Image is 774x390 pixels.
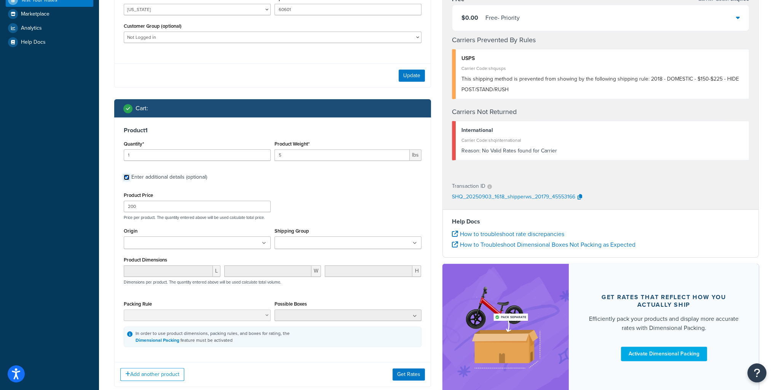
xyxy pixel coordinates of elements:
[274,301,307,307] label: Possible Boxes
[124,23,182,29] label: Customer Group (optional)
[461,63,744,74] div: Carrier Code: shqusps
[124,257,167,263] label: Product Dimensions
[124,141,144,147] label: Quantity*
[124,192,153,198] label: Product Price
[587,314,740,333] div: Efficiently pack your products and display more accurate rates with Dimensional Packing.
[274,149,410,161] input: 0.00
[452,107,750,117] h4: Carriers Not Returned
[311,265,321,277] span: W
[461,147,480,155] span: Reason:
[621,347,707,361] a: Activate Dimensional Packing
[452,230,564,238] a: How to troubleshoot rate discrepancies
[452,240,635,249] a: How to Troubleshoot Dimensional Boxes Not Packing as Expected
[452,192,575,203] p: SHQ_20250903_1618_shipperws_20179_45553166
[461,146,744,156] div: No Valid Rates found for Carrier
[21,39,46,46] span: Help Docs
[124,301,152,307] label: Packing Rule
[136,337,179,344] a: Dimensional Packing
[274,228,309,234] label: Shipping Group
[6,21,93,35] a: Analytics
[410,149,421,161] span: lbs
[122,215,423,220] p: Price per product. The quantity entered above will be used calculate total price.
[461,13,478,22] span: $0.00
[124,174,129,180] input: Enter additional details (optional)
[399,70,425,82] button: Update
[120,368,184,381] button: Add another product
[6,7,93,21] a: Marketplace
[393,368,425,380] button: Get Rates
[461,135,744,146] div: Carrier Code: shqinternational
[124,127,421,134] h3: Product 1
[21,11,49,17] span: Marketplace
[452,181,485,192] p: Transaction ID
[452,217,750,226] h4: Help Docs
[587,293,740,309] div: Get rates that reflect how you actually ship
[213,265,220,277] span: L
[461,75,739,94] span: This shipping method is prevented from showing by the following shipping rule: 2018 - DOMESTIC - ...
[452,35,750,45] h4: Carriers Prevented By Rules
[458,275,553,379] img: feature-image-dim-d40ad3071a2b3c8e08177464837368e35600d3c5e73b18a22c1e4bb210dc32ac.png
[122,279,281,285] p: Dimensions per product. The quantity entered above will be used calculate total volume.
[274,141,310,147] label: Product Weight*
[136,105,148,112] h2: Cart :
[124,228,137,234] label: Origin
[412,265,421,277] span: H
[131,172,207,182] div: Enter additional details (optional)
[6,35,93,49] a: Help Docs
[461,53,744,64] div: USPS
[485,13,520,23] div: Free - Priority
[124,149,271,161] input: 0.0
[21,25,42,32] span: Analytics
[136,330,290,344] div: In order to use product dimensions, packing rules, and boxes for rating, the feature must be acti...
[747,363,766,382] button: Open Resource Center
[461,125,744,136] div: International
